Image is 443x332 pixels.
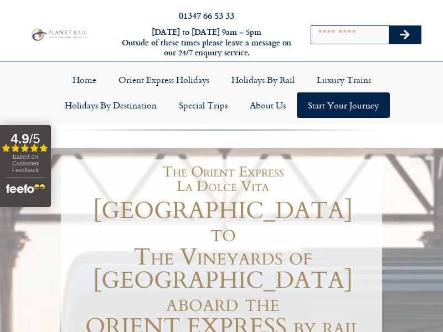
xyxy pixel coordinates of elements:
[107,67,220,92] a: Orient Express Holidays
[54,92,168,118] a: Holidays by Destination
[121,27,292,58] h6: [DATE] to [DATE] 9am – 5pm Outside of these times please leave a message on our 24/7 enquiry serv...
[239,92,297,118] a: About Us
[297,92,390,118] a: Start your Journey
[179,9,234,22] a: 01347 66 53 33
[61,67,107,92] a: Home
[220,67,306,92] a: Holidays by Rail
[306,67,382,92] a: Luxury Trains
[6,67,437,118] nav: Menu
[168,92,239,118] a: Special Trips
[29,27,89,41] img: Planet Rail Train Holidays Logo
[69,165,377,194] h1: The Orient Express La Dolce Vita
[389,26,421,44] button: Search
